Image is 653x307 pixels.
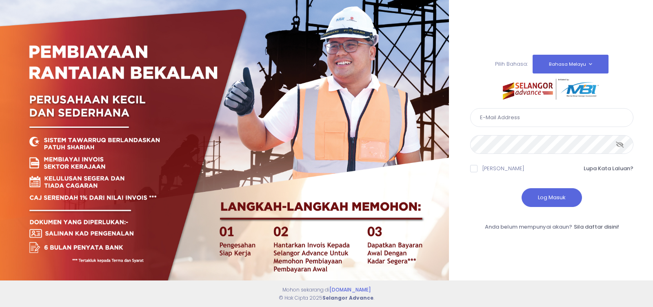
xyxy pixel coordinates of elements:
span: Mohon sekarang di © Hak Cipta 2025 . [279,286,374,301]
button: Bahasa Melayu [533,55,609,73]
a: Sila daftar disini! [574,223,619,231]
button: Log Masuk [522,188,582,207]
span: Pilih Bahasa: [495,60,528,68]
a: [DOMAIN_NAME] [329,286,371,293]
a: Lupa Kata Laluan? [584,165,633,173]
input: E-Mail Address [470,108,633,127]
label: [PERSON_NAME] [482,165,524,173]
img: selangor-advance.png [503,79,601,99]
strong: Selangor Advance [322,294,373,301]
span: Anda belum mempunyai akaun? [485,223,572,231]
